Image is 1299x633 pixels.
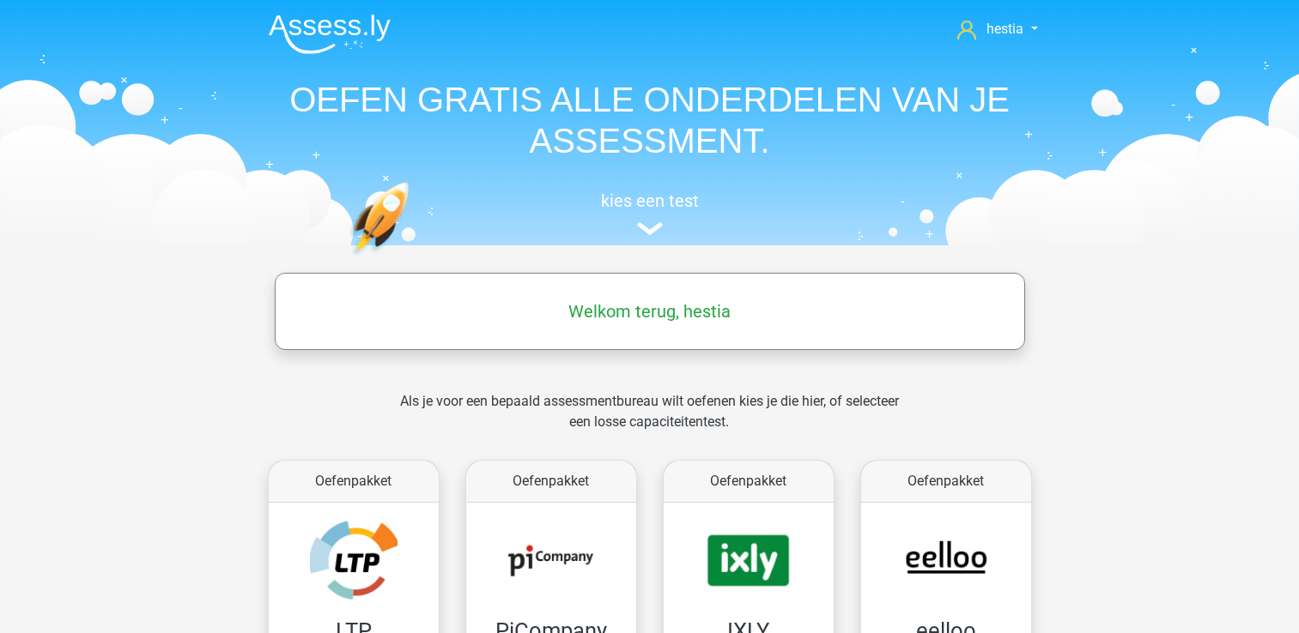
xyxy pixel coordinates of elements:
img: Assessly [269,14,391,54]
img: assessment [637,222,663,235]
div: Als je voor een bepaald assessmentbureau wilt oefenen kies je die hier, of selecteer een losse ca... [386,391,913,453]
a: hestia [950,19,1044,39]
h5: kies een test [255,190,1045,211]
h5: Welkom terug, hestia [283,301,1017,322]
span: hestia [986,21,1023,37]
img: oefenen [349,182,476,337]
a: kies een test [255,190,1045,236]
h1: OEFEN GRATIS ALLE ONDERDELEN VAN JE ASSESSMENT. [255,79,1045,161]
